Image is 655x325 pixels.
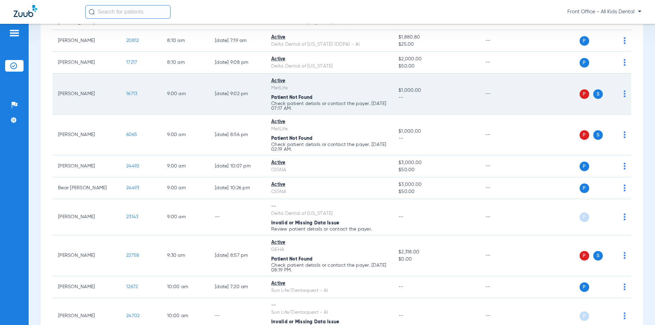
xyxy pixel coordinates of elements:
img: group-dot-blue.svg [624,90,626,97]
td: -- [480,177,526,199]
td: -- [480,199,526,235]
span: 24493 [126,186,139,190]
span: 16713 [126,91,137,96]
td: [PERSON_NAME] [53,235,121,276]
p: Check patient details or contact the payer. [DATE] 08:19 PM. [271,263,388,272]
span: 20812 [126,38,139,43]
div: Active [271,159,388,166]
td: -- [480,156,526,177]
div: Active [271,56,388,63]
span: -- [398,284,404,289]
td: 8:10 AM [162,52,209,74]
td: -- [480,52,526,74]
div: Delta Dental of [US_STATE] [271,210,388,217]
span: $1,880.80 [398,34,474,41]
div: MetLife [271,125,388,133]
img: hamburger-icon [9,29,20,37]
span: Patient Not Found [271,136,312,141]
input: Search for patients [85,5,171,19]
span: Invalid or Missing Data Issue [271,221,339,225]
td: 9:00 AM [162,177,209,199]
div: Active [271,34,388,41]
span: P [580,282,589,292]
img: group-dot-blue.svg [624,37,626,44]
td: 9:00 AM [162,74,209,115]
td: [PERSON_NAME] [53,156,121,177]
div: CIGNA [271,188,388,195]
td: [PERSON_NAME] [53,276,121,298]
span: 23143 [126,215,138,219]
span: P [580,89,589,99]
span: 24492 [126,164,139,168]
div: Active [271,77,388,85]
td: Bear [PERSON_NAME] [53,177,121,199]
p: Review patient details or contact the payer. [271,227,388,232]
span: -- [398,313,404,318]
span: $50.00 [398,166,474,174]
span: -- [398,135,474,142]
span: Invalid or Missing Data Issue [271,320,339,324]
span: $25.00 [398,41,474,48]
div: CIGNA [271,166,388,174]
div: Delta Dental of [US_STATE] (DDPA) - AI [271,41,388,48]
span: Patient Not Found [271,257,312,262]
span: 22758 [126,253,139,258]
span: Patient Not Found [271,95,312,100]
td: -- [209,199,266,235]
td: [DATE] 7:19 AM [209,30,266,52]
span: P [580,212,589,222]
span: $0.00 [398,256,474,263]
p: Check patient details or contact the payer. [DATE] 02:19 AM. [271,142,388,152]
img: Zuub Logo [14,5,37,17]
td: [PERSON_NAME] [53,30,121,52]
td: [DATE] 8:57 PM [209,235,266,276]
iframe: Chat Widget [621,292,655,325]
span: 6065 [126,132,137,137]
span: P [580,311,589,321]
td: [DATE] 8:56 PM [209,115,266,156]
span: 24702 [126,313,140,318]
span: -- [398,94,474,101]
span: $3,000.00 [398,181,474,188]
div: Delta Dental of [US_STATE] [271,63,388,70]
span: P [580,162,589,171]
td: [PERSON_NAME] [53,74,121,115]
p: Check patient details or contact the payer. [DATE] 07:17 AM. [271,101,388,111]
td: 9:00 AM [162,115,209,156]
td: [DATE] 10:26 PM [209,177,266,199]
td: -- [480,115,526,156]
span: $1,000.00 [398,128,474,135]
div: Active [271,181,388,188]
span: P [580,183,589,193]
img: group-dot-blue.svg [624,283,626,290]
span: 12672 [126,284,138,289]
span: S [593,251,603,261]
td: -- [480,235,526,276]
div: -- [271,302,388,309]
td: [DATE] 9:08 PM [209,52,266,74]
td: [PERSON_NAME] [53,52,121,74]
img: group-dot-blue.svg [624,131,626,138]
div: Sun Life/Dentaquest - AI [271,309,388,316]
img: group-dot-blue.svg [624,213,626,220]
td: -- [480,30,526,52]
td: -- [480,74,526,115]
span: $50.00 [398,63,474,70]
span: P [580,130,589,140]
span: $2,000.00 [398,56,474,63]
td: [DATE] 9:02 PM [209,74,266,115]
td: [DATE] 7:20 AM [209,276,266,298]
span: -- [398,215,404,219]
img: group-dot-blue.svg [624,59,626,66]
div: Active [271,118,388,125]
span: P [580,251,589,261]
td: 9:00 AM [162,156,209,177]
div: -- [271,203,388,210]
td: 8:10 AM [162,30,209,52]
span: $50.00 [398,188,474,195]
span: Front Office - All Kids Dental [567,9,641,15]
td: [PERSON_NAME] [53,115,121,156]
span: P [580,58,589,68]
img: Search Icon [89,9,95,15]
